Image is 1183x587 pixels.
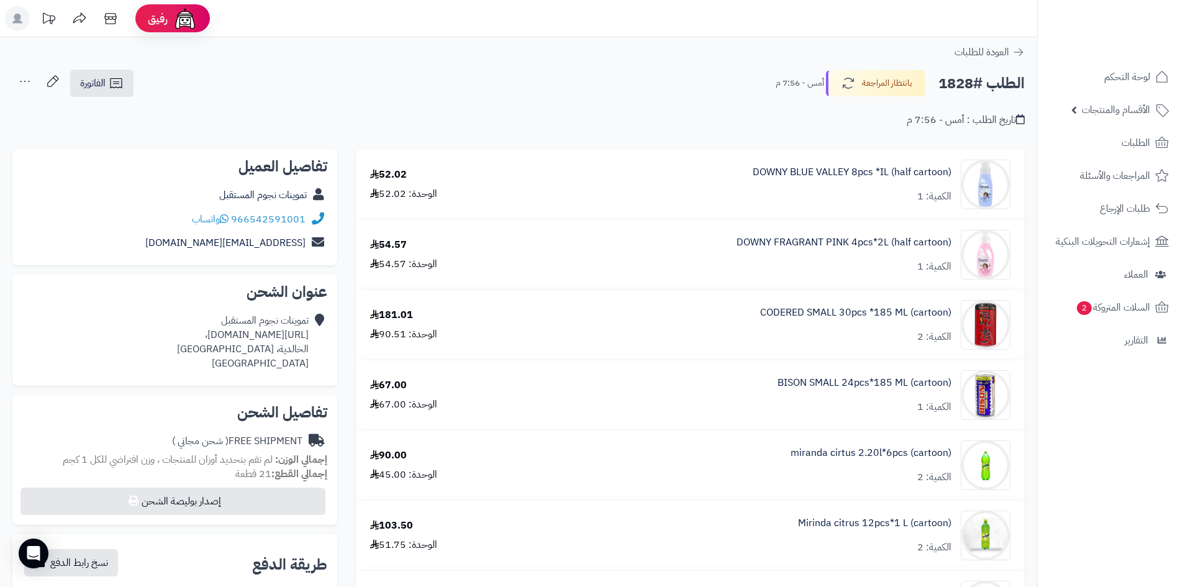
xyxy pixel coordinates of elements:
a: miranda cirtus 2.20l*6pcs (cartoon) [791,446,951,460]
img: 1747484701-61OpwnayxuL._AC_SL1500-90x90.jpg [961,230,1010,280]
span: الطلبات [1122,134,1150,152]
div: الوحدة: 54.57 [370,257,437,271]
span: العملاء [1124,266,1148,283]
div: 103.50 [370,519,413,533]
div: 90.00 [370,448,407,463]
a: [EMAIL_ADDRESS][DOMAIN_NAME] [145,235,306,250]
h2: تفاصيل العميل [22,159,327,174]
a: الفاتورة [70,70,134,97]
a: التقارير [1045,325,1176,355]
img: 1747544486-c60db756-6ee7-44b0-a7d4-ec449800-90x90.jpg [961,440,1010,490]
img: ai-face.png [173,6,197,31]
div: الكمية: 2 [917,470,951,485]
span: العودة للطلبات [954,45,1009,60]
a: 966542591001 [231,212,306,227]
div: الكمية: 1 [917,189,951,204]
a: تحديثات المنصة [33,6,64,34]
span: رفيق [148,11,168,26]
button: بانتظار المراجعة [826,70,925,96]
a: المراجعات والأسئلة [1045,161,1176,191]
div: الكمية: 1 [917,400,951,414]
span: التقارير [1125,332,1148,349]
div: الكمية: 1 [917,260,951,274]
div: تاريخ الطلب : أمس - 7:56 م [907,113,1025,127]
a: BISON SMALL 24pcs*185 ML (cartoon) [777,376,951,390]
strong: إجمالي الوزن: [275,452,327,467]
div: الكمية: 2 [917,540,951,555]
span: ( شحن مجاني ) [172,434,229,448]
div: الوحدة: 90.51 [370,327,437,342]
img: 1747566256-XP8G23evkchGmxKUr8YaGb2gsq2hZno4-90x90.jpg [961,511,1010,560]
a: العملاء [1045,260,1176,289]
h2: طريقة الدفع [252,557,327,572]
a: واتساب [192,212,229,227]
span: المراجعات والأسئلة [1080,167,1150,184]
div: Open Intercom Messenger [19,539,48,568]
a: CODERED SMALL 30pcs *185 ML (cartoon) [760,306,951,320]
strong: إجمالي القطع: [271,466,327,481]
a: DOWNY FRAGRANT PINK 4pcs*2L (half cartoon) [737,235,951,250]
div: الوحدة: 67.00 [370,398,437,412]
a: السلات المتروكة2 [1045,293,1176,322]
small: أمس - 7:56 م [776,77,824,89]
button: نسخ رابط الدفع [24,549,118,576]
a: طلبات الإرجاع [1045,194,1176,224]
div: الوحدة: 52.02 [370,187,437,201]
span: الأقسام والمنتجات [1082,101,1150,119]
button: إصدار بوليصة الشحن [20,488,325,515]
span: 2 [1077,301,1092,315]
div: 67.00 [370,378,407,393]
img: 1747537715-1819305c-a8d8-4bdb-ac29-5e435f18-90x90.jpg [961,370,1010,420]
a: DOWNY BLUE VALLEY 8pcs *IL (half cartoon) [753,165,951,180]
a: العودة للطلبات [954,45,1025,60]
small: 21 قطعة [235,466,327,481]
h2: الطلب #1828 [938,71,1025,96]
span: نسخ رابط الدفع [50,555,108,570]
h2: عنوان الشحن [22,284,327,299]
span: الفاتورة [80,76,106,91]
span: لم تقم بتحديد أوزان للمنتجات ، وزن افتراضي للكل 1 كجم [63,452,273,467]
img: 1747484122-71VOIobVHDL._AC_SL1500-90x90.jpg [961,160,1010,209]
div: 54.57 [370,238,407,252]
div: الوحدة: 45.00 [370,468,437,482]
div: تموينات نجوم المستقبل [URL][DOMAIN_NAME]، الخالدية، [GEOGRAPHIC_DATA] [GEOGRAPHIC_DATA] [177,314,309,370]
img: logo-2.png [1099,31,1171,57]
a: Mirinda citrus 12pcs*1 L (cartoon) [798,516,951,530]
a: إشعارات التحويلات البنكية [1045,227,1176,257]
span: لوحة التحكم [1104,68,1150,86]
a: الطلبات [1045,128,1176,158]
h2: تفاصيل الشحن [22,405,327,420]
span: إشعارات التحويلات البنكية [1056,233,1150,250]
div: FREE SHIPMENT [172,434,302,448]
div: 181.01 [370,308,413,322]
div: الكمية: 2 [917,330,951,344]
a: تموينات نجوم المستقبل [219,188,307,202]
span: طلبات الإرجاع [1100,200,1150,217]
span: السلات المتروكة [1076,299,1150,316]
div: 52.02 [370,168,407,182]
a: لوحة التحكم [1045,62,1176,92]
img: 1747536337-61lY7EtfpmL._AC_SL1500-90x90.jpg [961,300,1010,350]
div: الوحدة: 51.75 [370,538,437,552]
